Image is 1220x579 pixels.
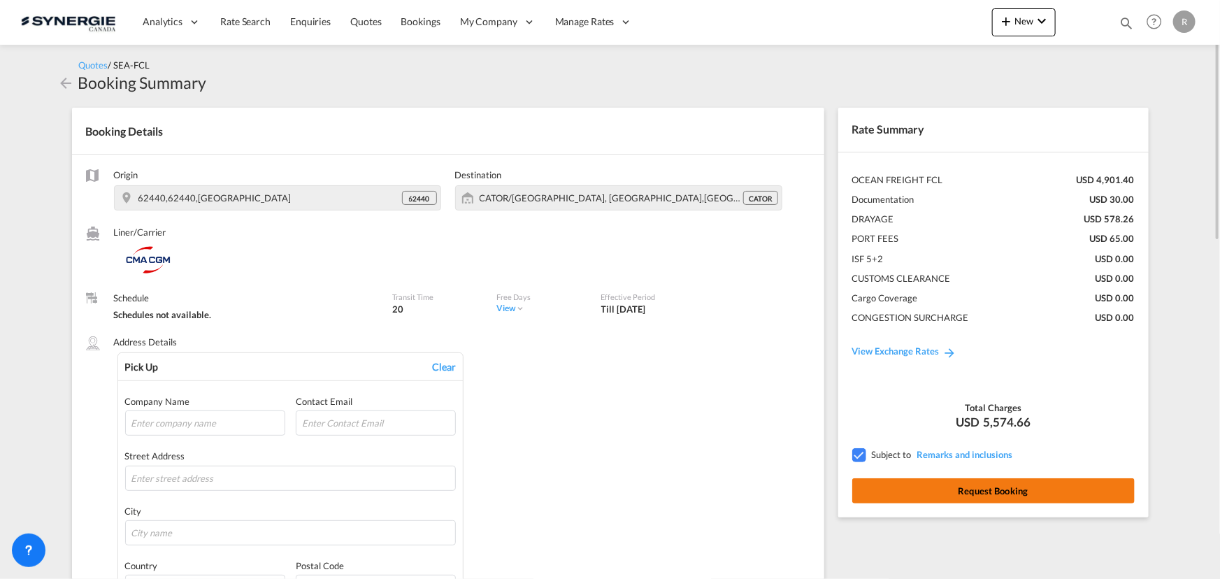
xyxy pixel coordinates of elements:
[872,449,912,460] span: Subject to
[125,466,457,491] input: Enter street address
[86,227,100,241] md-icon: /assets/icons/custom/liner-aaa8ad.svg
[401,15,440,27] span: Bookings
[601,303,646,315] div: Till 30 Sep 2025
[1096,272,1135,285] div: USD 0.00
[480,192,798,203] span: CATOR/Toronto, ON,Americas
[125,559,285,572] div: Country
[79,59,108,71] span: Quotes
[86,124,164,138] span: Booking Details
[296,410,456,436] input: Enter Contact Email
[1096,252,1135,265] div: USD 0.00
[125,410,285,436] input: Enter company name
[125,450,457,462] div: Street Address
[114,226,378,238] label: Liner/Carrier
[998,13,1014,29] md-icon: icon-plus 400-fg
[992,8,1056,36] button: icon-plus 400-fgNewicon-chevron-down
[1173,10,1196,33] div: R
[1142,10,1166,34] span: Help
[852,311,969,324] div: CONGESTION SURCHARGE
[1096,311,1135,324] div: USD 0.00
[290,15,331,27] span: Enquiries
[998,15,1050,27] span: New
[852,414,1135,431] div: USD
[58,71,78,94] div: icon-arrow-left
[943,345,957,359] md-icon: icon-arrow-right
[21,6,115,38] img: 1f56c880d42311ef80fc7dca854c8e59.png
[114,169,441,181] label: Origin
[125,395,285,408] div: Company Name
[296,395,456,408] div: Contact Email
[296,559,456,572] div: Postal Code
[108,59,150,71] span: / SEA-FCL
[496,303,525,315] div: Viewicon-chevron-down
[432,360,456,374] div: Clear
[838,331,971,371] a: View Exchange Rates
[392,292,482,302] label: Transit Time
[852,213,894,225] div: DRAYAGE
[1033,13,1050,29] md-icon: icon-chevron-down
[114,308,378,321] div: Schedules not available.
[220,15,271,27] span: Rate Search
[852,173,943,186] div: OCEAN FREIGHT FCL
[114,292,378,304] label: Schedule
[1084,213,1135,225] div: USD 578.26
[852,478,1135,503] button: Request Booking
[350,15,381,27] span: Quotes
[1119,15,1134,31] md-icon: icon-magnify
[125,520,457,545] input: City name
[914,449,1013,460] span: REMARKSINCLUSIONS
[1090,232,1135,245] div: USD 65.00
[1161,516,1210,569] iframe: Chat
[983,414,1031,431] span: 5,574.66
[409,194,430,203] span: 62440
[852,272,951,285] div: CUSTOMS CLEARANCE
[1090,193,1135,206] div: USD 30.00
[852,252,884,265] div: ISF 5+2
[1096,292,1135,304] div: USD 0.00
[114,243,378,278] div: CMA CGM
[138,192,292,203] span: 62440,62440,France
[743,191,778,205] div: CATOR
[114,243,185,278] img: CMA CGM
[1119,15,1134,36] div: icon-magnify
[1077,173,1135,186] div: USD 4,901.40
[455,169,782,181] label: Destination
[601,292,726,302] label: Effective Period
[143,15,182,29] span: Analytics
[496,292,587,302] label: Free Days
[78,71,207,94] div: Booking Summary
[852,193,914,206] div: Documentation
[392,303,482,315] div: 20
[58,75,75,92] md-icon: icon-arrow-left
[125,505,457,517] div: City
[852,401,1135,414] div: Total Charges
[555,15,615,29] span: Manage Rates
[852,232,899,245] div: PORT FEES
[852,292,918,304] div: Cargo Coverage
[1142,10,1173,35] div: Help
[460,15,517,29] span: My Company
[125,360,159,374] div: Pick Up
[114,336,178,348] label: Address Details
[515,303,525,313] md-icon: icon-chevron-down
[838,108,1149,151] div: Rate Summary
